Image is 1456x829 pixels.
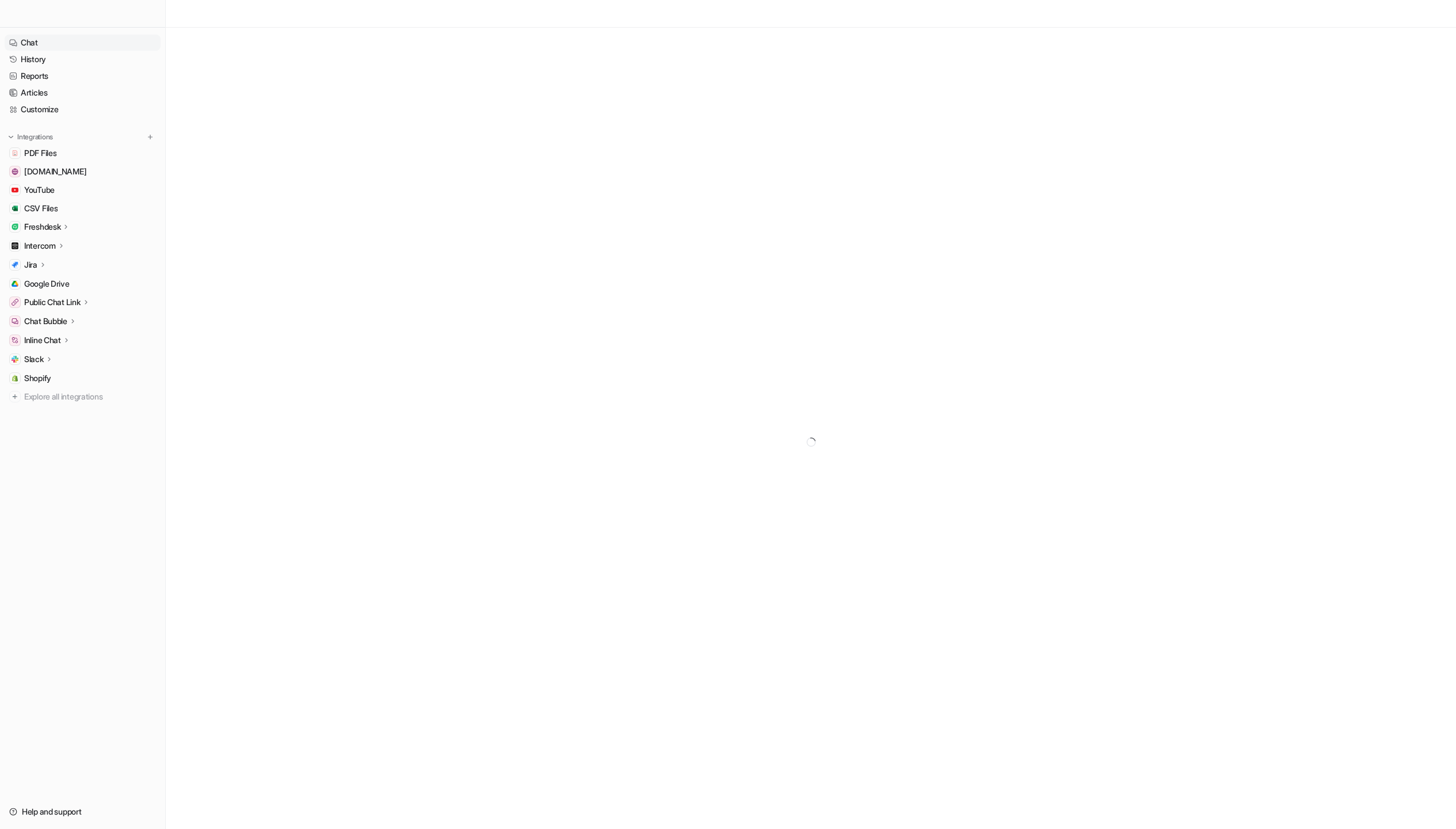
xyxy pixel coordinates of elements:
[5,101,161,117] a: Customize
[5,145,161,161] a: PDF FilesPDF Files
[5,85,161,101] a: Articles
[12,356,18,363] img: Slack
[12,150,18,157] img: PDF Files
[24,259,37,271] p: Jira
[5,389,161,405] a: Explore all integrations
[24,387,156,406] span: Explore all integrations
[24,353,44,365] p: Slack
[12,299,18,306] img: Public Chat Link
[12,205,18,212] img: CSV Files
[12,337,18,344] img: Inline Chat
[5,804,161,820] a: Help and support
[5,370,161,386] a: ShopifyShopify
[24,296,81,308] p: Public Chat Link
[24,203,58,214] span: CSV Files
[5,51,161,67] a: History
[12,187,18,193] img: YouTube
[12,242,18,249] img: Intercom
[24,166,86,177] span: [DOMAIN_NAME]
[5,182,161,198] a: YouTubeYouTube
[24,147,56,159] span: PDF Files
[12,168,18,175] img: www.estarli.co.uk
[5,35,161,51] a: Chat
[24,372,51,384] span: Shopify
[7,133,15,141] img: expand menu
[12,280,18,287] img: Google Drive
[12,318,18,325] img: Chat Bubble
[12,375,18,382] img: Shopify
[9,391,21,402] img: explore all integrations
[24,184,55,196] span: YouTube
[5,200,161,216] a: CSV FilesCSV Files
[5,68,161,84] a: Reports
[146,133,154,141] img: menu_add.svg
[5,163,161,180] a: www.estarli.co.uk[DOMAIN_NAME]
[24,278,70,290] span: Google Drive
[24,240,56,252] p: Intercom
[12,261,18,268] img: Jira
[24,221,60,233] p: Freshdesk
[5,131,56,143] button: Integrations
[24,315,67,327] p: Chat Bubble
[12,223,18,230] img: Freshdesk
[24,334,61,346] p: Inline Chat
[5,276,161,292] a: Google DriveGoogle Drive
[17,132,53,142] p: Integrations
